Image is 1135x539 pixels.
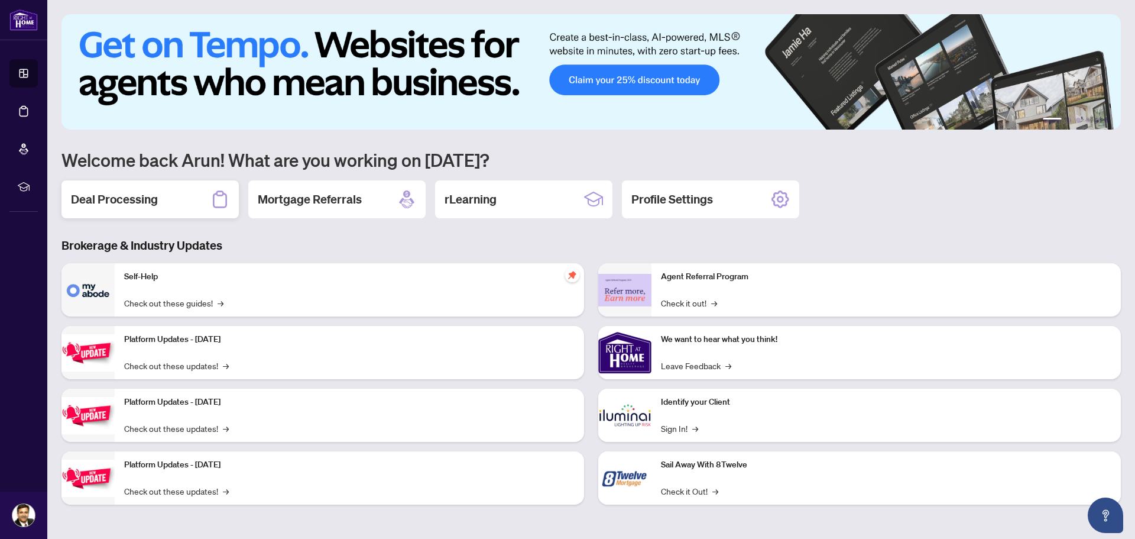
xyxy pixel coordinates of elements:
[661,359,731,372] a: Leave Feedback→
[661,333,1111,346] p: We want to hear what you think!
[1066,118,1071,122] button: 2
[725,359,731,372] span: →
[661,396,1111,409] p: Identify your Client
[661,296,717,309] a: Check it out!→
[1043,118,1062,122] button: 1
[61,460,115,497] img: Platform Updates - June 23, 2025
[598,274,651,306] img: Agent Referral Program
[661,422,698,435] a: Sign In!→
[661,459,1111,472] p: Sail Away With 8Twelve
[661,270,1111,283] p: Agent Referral Program
[258,191,362,208] h2: Mortgage Referrals
[711,296,717,309] span: →
[598,389,651,442] img: Identify your Client
[124,333,575,346] p: Platform Updates - [DATE]
[124,296,223,309] a: Check out these guides!→
[61,397,115,434] img: Platform Updates - July 8, 2025
[223,485,229,498] span: →
[61,14,1121,130] img: Slide 0
[124,359,229,372] a: Check out these updates!→
[692,422,698,435] span: →
[61,149,1121,171] h1: Welcome back Arun! What are you working on [DATE]?
[598,451,651,505] img: Sail Away With 8Twelve
[218,296,223,309] span: →
[661,485,718,498] a: Check it Out!→
[71,191,158,208] h2: Deal Processing
[565,268,579,282] span: pushpin
[445,191,497,208] h2: rLearning
[1095,118,1100,122] button: 5
[631,191,713,208] h2: Profile Settings
[61,263,115,317] img: Self-Help
[1085,118,1090,122] button: 4
[124,459,575,472] p: Platform Updates - [DATE]
[61,237,1121,254] h3: Brokerage & Industry Updates
[598,326,651,379] img: We want to hear what you think!
[223,359,229,372] span: →
[9,9,38,31] img: logo
[61,334,115,372] img: Platform Updates - July 21, 2025
[1104,118,1109,122] button: 6
[124,422,229,435] a: Check out these updates!→
[712,485,718,498] span: →
[1076,118,1081,122] button: 3
[1088,498,1123,533] button: Open asap
[124,396,575,409] p: Platform Updates - [DATE]
[223,422,229,435] span: →
[124,270,575,283] p: Self-Help
[124,485,229,498] a: Check out these updates!→
[12,504,35,527] img: Profile Icon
